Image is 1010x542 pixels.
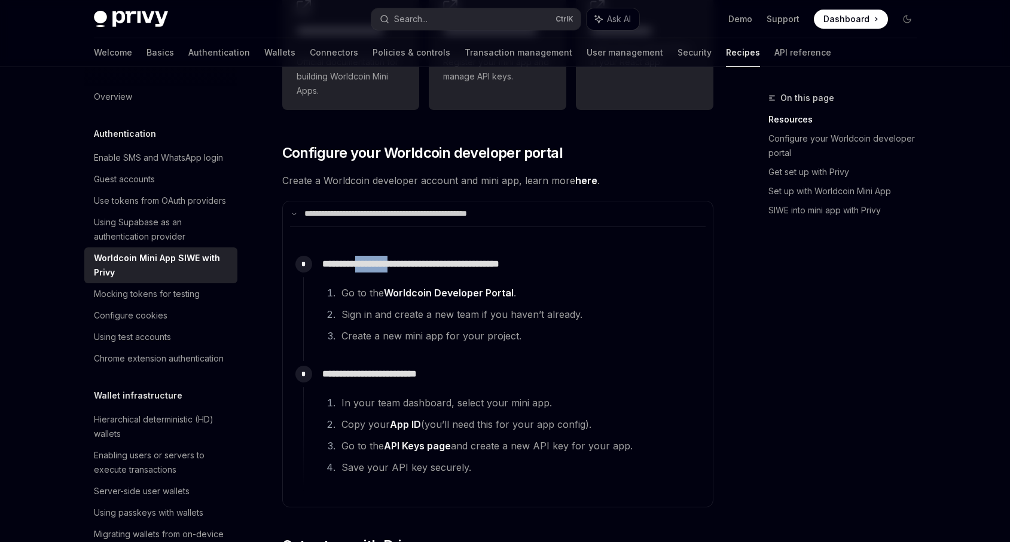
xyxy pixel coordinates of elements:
span: On this page [780,91,834,105]
a: Recipes [726,38,760,67]
a: here [575,174,597,187]
h5: Wallet infrastructure [94,388,182,403]
div: Worldcoin Mini App SIWE with Privy [94,251,230,280]
strong: App ID [390,418,421,430]
div: Use tokens from OAuth providers [94,194,226,208]
a: API reference [774,38,831,67]
a: Enable SMS and WhatsApp login [84,147,237,169]
a: Support [767,13,800,25]
div: Server-side user wallets [94,484,190,498]
a: Resources [768,110,926,129]
a: Authentication [188,38,250,67]
a: Hierarchical deterministic (HD) wallets [84,409,237,445]
div: Using test accounts [94,330,171,344]
li: Create a new mini app for your project. [338,327,700,344]
div: Chrome extension authentication [94,351,224,366]
a: Wallets [264,38,295,67]
li: Go to the . [338,284,700,301]
a: Configure cookies [84,305,237,326]
div: Configure cookies [94,308,167,323]
a: API Keys page [384,440,451,452]
span: Official documentation for building Worldcoin Mini Apps. [297,55,405,98]
li: Sign in and create a new team if you haven’t already. [338,306,700,323]
h5: Authentication [94,127,156,141]
a: Worldcoin Developer Portal [384,287,514,299]
a: Using Supabase as an authentication provider [84,212,237,247]
span: Create a Worldcoin developer account and mini app, learn more . [282,172,713,189]
a: Using test accounts [84,326,237,348]
div: Using passkeys with wallets [94,506,203,520]
a: Connectors [310,38,358,67]
li: Go to the and create a new API key for your app. [338,437,700,454]
li: Save your API key securely. [338,459,700,476]
a: Guest accounts [84,169,237,190]
a: Security [678,38,712,67]
img: dark logo [94,11,168,27]
div: Overview [94,90,132,104]
span: Ctrl K [556,14,573,24]
a: Basics [147,38,174,67]
span: Ask AI [607,13,631,25]
div: Enable SMS and WhatsApp login [94,151,223,165]
a: Configure your Worldcoin developer portal [768,129,926,163]
a: Chrome extension authentication [84,348,237,369]
button: Ask AI [587,8,639,30]
a: Get set up with Privy [768,163,926,182]
span: Configure your Worldcoin developer portal [282,143,563,163]
a: Mocking tokens for testing [84,283,237,305]
a: User management [587,38,663,67]
div: Enabling users or servers to execute transactions [94,448,230,477]
div: Hierarchical deterministic (HD) wallets [94,412,230,441]
a: Demo [728,13,752,25]
li: Copy your (you’ll need this for your app config). [338,416,700,433]
button: Toggle dark mode [898,10,917,29]
a: Enabling users or servers to execute transactions [84,445,237,480]
span: Register your mini app and manage API keys. [443,55,552,84]
a: Worldcoin Mini App SIWE with Privy [84,247,237,283]
a: Policies & controls [373,38,450,67]
a: Welcome [94,38,132,67]
a: Dashboard [814,10,888,29]
a: Using passkeys with wallets [84,502,237,523]
a: Set up with Worldcoin Mini App [768,182,926,201]
div: Guest accounts [94,172,155,186]
button: Search...CtrlK [371,8,581,30]
div: Search... [394,12,428,26]
li: In your team dashboard, select your mini app. [338,394,700,411]
span: Dashboard [823,13,869,25]
div: Mocking tokens for testing [94,287,200,301]
a: Use tokens from OAuth providers [84,190,237,212]
a: Transaction management [465,38,572,67]
a: SIWE into mini app with Privy [768,201,926,220]
a: Overview [84,86,237,108]
a: Server-side user wallets [84,480,237,502]
div: Using Supabase as an authentication provider [94,215,230,244]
